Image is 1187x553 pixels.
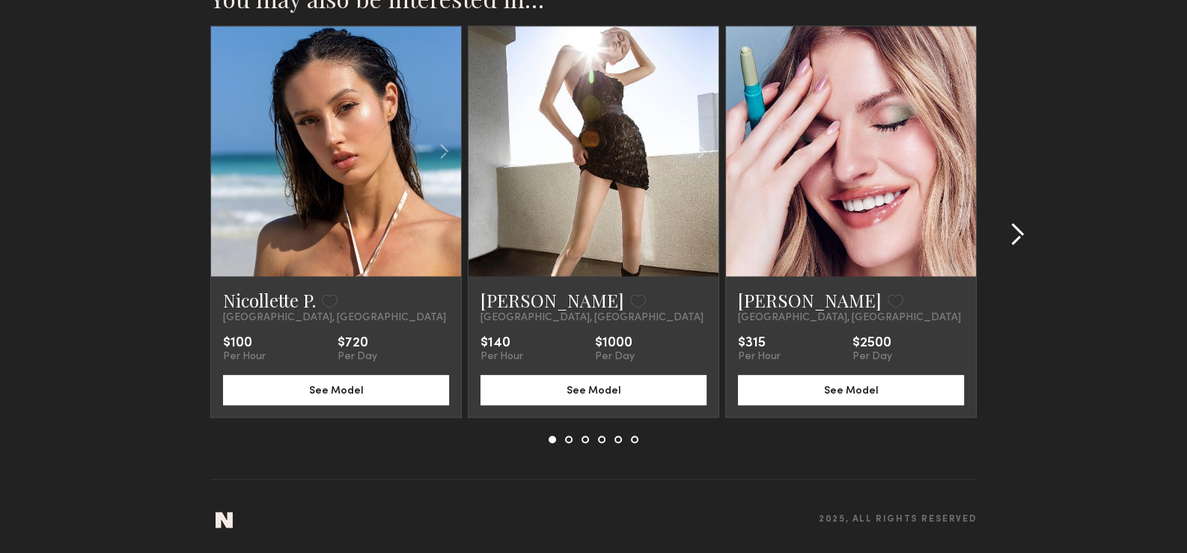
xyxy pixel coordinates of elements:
a: See Model [480,383,707,396]
div: $1000 [595,336,635,351]
a: See Model [738,383,964,396]
button: See Model [223,375,449,405]
div: $140 [480,336,523,351]
div: Per Day [338,351,377,363]
div: Per Hour [738,351,781,363]
a: Nicollette P. [223,288,316,312]
div: Per Hour [480,351,523,363]
div: $315 [738,336,781,351]
a: [PERSON_NAME] [480,288,624,312]
div: Per Hour [223,351,266,363]
div: Per Day [852,351,892,363]
span: [GEOGRAPHIC_DATA], [GEOGRAPHIC_DATA] [738,312,961,324]
span: [GEOGRAPHIC_DATA], [GEOGRAPHIC_DATA] [480,312,704,324]
a: [PERSON_NAME] [738,288,882,312]
div: $720 [338,336,377,351]
div: Per Day [595,351,635,363]
div: $100 [223,336,266,351]
span: 2025, all rights reserved [819,515,977,525]
button: See Model [480,375,707,405]
button: See Model [738,375,964,405]
div: $2500 [852,336,892,351]
a: See Model [223,383,449,396]
span: [GEOGRAPHIC_DATA], [GEOGRAPHIC_DATA] [223,312,446,324]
